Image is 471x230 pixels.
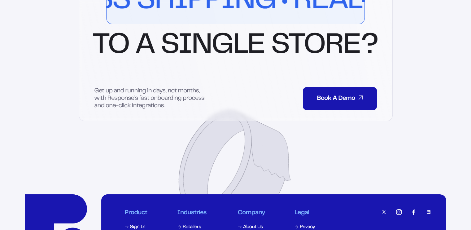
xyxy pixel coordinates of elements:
[125,209,148,217] div: Product
[426,209,431,215] img: linkedin
[130,225,146,230] div: Sign In
[243,225,263,230] div: About Us
[183,225,201,230] div: Retailers
[300,225,315,230] div: Privacy
[294,209,316,217] div: Legal
[303,87,377,110] button: Book A DemoBook A DemoBook A DemoBook A DemoBook A Demo
[317,95,363,102] div: Book A Demo
[94,87,209,110] p: Get up and running in days, not months, with Response’s fast onboarding process and one-click int...
[396,209,402,215] img: instagram
[177,209,208,217] div: Industries
[238,209,265,217] div: Company
[411,209,416,215] img: facebook
[381,209,387,215] img: twitter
